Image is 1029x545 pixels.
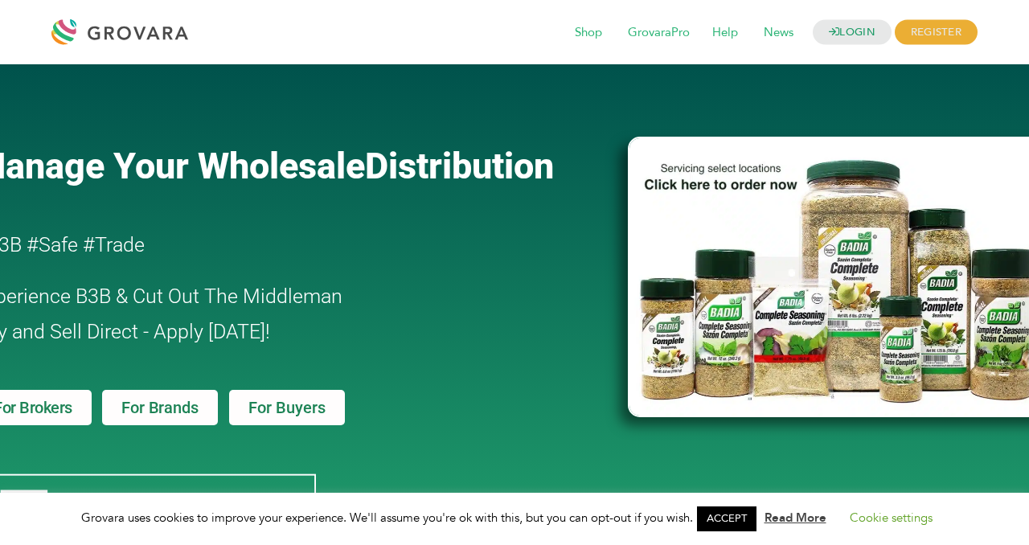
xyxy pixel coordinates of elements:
[752,24,805,42] a: News
[564,24,613,42] a: Shop
[813,20,892,45] a: LOGIN
[617,24,701,42] a: GrovaraPro
[701,24,749,42] a: Help
[701,18,749,48] span: Help
[617,18,701,48] span: GrovaraPro
[248,400,326,416] span: For Buyers
[697,506,756,531] a: ACCEPT
[121,400,198,416] span: For Brands
[229,390,345,425] a: For Buyers
[752,18,805,48] span: News
[765,510,826,526] a: Read More
[850,510,933,526] a: Cookie settings
[895,20,978,45] span: REGISTER
[81,510,949,526] span: Grovara uses cookies to improve your experience. We'll assume you're ok with this, but you can op...
[564,18,613,48] span: Shop
[365,145,554,187] span: Distribution
[102,390,217,425] a: For Brands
